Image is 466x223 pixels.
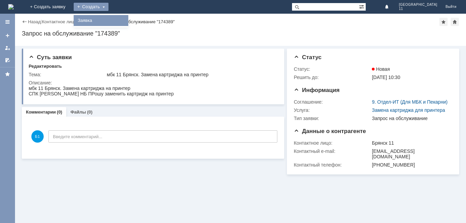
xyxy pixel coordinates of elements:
[294,140,370,146] div: Контактное лицо:
[29,64,62,69] div: Редактировать
[451,18,459,26] div: Сделать домашней страницей
[26,109,56,115] a: Комментарии
[294,107,370,113] div: Услуга:
[294,66,370,72] div: Статус:
[107,72,275,77] div: мбк 11 Брянск. Замена картриджа на принтер
[372,148,449,159] div: [EMAIL_ADDRESS][DOMAIN_NAME]
[22,30,459,37] div: Запрос на обслуживание "174389"
[294,75,370,80] div: Решить до:
[372,116,449,121] div: Запрос на обслуживание
[294,162,370,168] div: Контактный телефон:
[29,72,105,77] div: Тема:
[29,54,72,61] span: Суть заявки
[294,116,370,121] div: Тип заявки:
[70,109,86,115] a: Файлы
[372,99,448,105] a: 9. Отдел-ИТ (Для МБК и Пекарни)
[372,75,400,80] span: [DATE] 10:30
[439,18,448,26] div: Добавить в избранное
[57,109,62,115] div: (0)
[359,3,366,10] span: Расширенный поиск
[42,19,104,24] div: /
[104,19,175,24] div: Запрос на обслуживание "174389"
[2,55,13,66] a: Мои согласования
[372,66,390,72] span: Новая
[28,19,41,24] a: Назад
[75,16,127,25] a: Заявка
[8,4,14,10] a: Перейти на домашнюю страницу
[2,30,13,41] a: Создать заявку
[372,107,445,113] a: Замена картриджа для принтера
[31,130,44,143] span: Б1
[29,80,276,86] div: Описание:
[294,54,321,61] span: Статус
[294,128,366,134] span: Данные о контрагенте
[41,19,42,24] div: |
[399,3,437,7] span: [GEOGRAPHIC_DATA]
[372,162,449,168] div: [PHONE_NUMBER]
[372,140,449,146] div: Брянск 11
[399,7,437,11] span: 11
[294,87,339,93] span: Информация
[294,148,370,154] div: Контактный e-mail:
[2,42,13,53] a: Мои заявки
[42,19,101,24] a: Контактное лицо "Брянск 11"
[294,99,370,105] div: Соглашение:
[8,4,14,10] img: logo
[74,3,108,11] div: Создать
[87,109,92,115] div: (0)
